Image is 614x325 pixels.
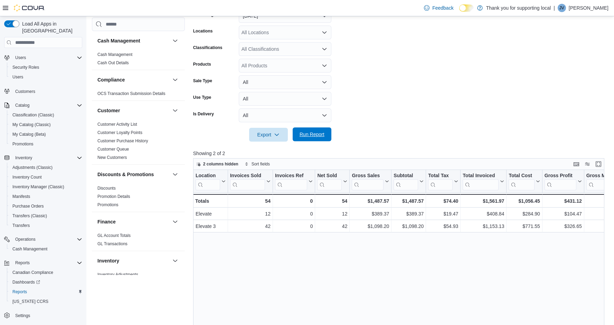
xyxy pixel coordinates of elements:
div: Gross Sales [352,173,384,190]
span: Customers [15,89,35,94]
a: Settings [12,312,33,320]
span: Reports [10,288,82,296]
span: Transfers [12,223,30,228]
button: Reports [7,287,85,297]
div: $1,487.57 [352,197,389,205]
span: Users [10,73,82,81]
button: Manifests [7,192,85,201]
span: Classification (Classic) [10,111,82,119]
button: Users [12,54,29,62]
span: Inventory [12,154,82,162]
h3: Cash Management [97,37,140,44]
button: Catalog [1,101,85,110]
div: Net Sold [317,173,342,179]
a: [US_STATE] CCRS [10,297,51,306]
button: Total Cost [509,173,540,190]
button: Finance [171,218,179,226]
div: 42 [230,222,270,230]
div: Totals [195,197,226,205]
div: Invoices Ref [275,173,307,179]
div: Compliance [92,89,185,101]
span: Inventory Count [10,173,82,181]
div: Location [196,173,220,190]
button: All [239,92,331,106]
a: Inventory Adjustments [97,272,138,277]
p: [PERSON_NAME] [569,4,608,12]
input: Dark Mode [459,4,474,12]
button: Invoices Ref [275,173,313,190]
button: Customers [1,86,85,96]
span: Transfers (Classic) [10,212,82,220]
button: Cash Management [171,37,179,45]
button: My Catalog (Classic) [7,120,85,130]
a: Discounts [97,186,116,191]
button: Discounts & Promotions [171,170,179,179]
button: Total Invoiced [463,173,504,190]
a: Customer Purchase History [97,138,148,143]
button: Finance [97,218,170,225]
img: Cova [14,4,45,11]
div: Elevate 3 [196,222,226,230]
button: Customer [171,106,179,115]
span: Dashboards [10,278,82,286]
button: Total Tax [428,173,458,190]
span: Users [15,55,26,60]
span: Export [253,128,284,142]
p: | [554,4,555,12]
button: Settings [1,310,85,321]
button: Transfers (Classic) [7,211,85,221]
div: Total Cost [509,173,534,179]
span: Catalog [12,101,82,109]
div: Cash Management [92,50,185,70]
span: Promotions [10,140,82,148]
button: All [239,108,331,122]
span: Reports [15,260,30,266]
button: 2 columns hidden [193,160,241,168]
div: 0 [275,210,313,218]
span: Promotions [12,141,34,147]
div: Joshua Vera [558,4,566,12]
button: Inventory [12,154,35,162]
button: Users [1,53,85,63]
span: My Catalog (Classic) [10,121,82,129]
button: Promotions [7,139,85,149]
div: $1,561.97 [463,197,504,205]
button: Subtotal [394,173,424,190]
a: My Catalog (Beta) [10,130,49,138]
div: $408.84 [463,210,504,218]
button: Security Roles [7,63,85,72]
div: 54 [230,197,270,205]
span: My Catalog (Classic) [12,122,51,127]
div: $104.47 [545,210,582,218]
div: $54.93 [428,222,458,230]
div: 12 [317,210,347,218]
button: Reports [12,259,32,267]
button: Transfers [7,221,85,230]
span: Purchase Orders [12,203,44,209]
a: OCS Transaction Submission Details [97,91,166,96]
span: Reports [12,289,27,295]
label: Products [193,61,211,67]
div: Customer [92,120,185,164]
button: Canadian Compliance [7,268,85,277]
span: Inventory Count [12,174,42,180]
div: Gross Profit [545,173,576,190]
button: Location [196,173,226,190]
span: Operations [12,235,82,243]
label: Is Delivery [193,111,214,117]
span: Washington CCRS [10,297,82,306]
button: Enter fullscreen [594,160,603,168]
a: Cash Out Details [97,60,129,65]
a: Inventory Manager (Classic) [10,183,67,191]
button: Gross Profit [545,173,582,190]
span: Customers [12,87,82,95]
a: Promotions [10,140,36,148]
button: Classification (Classic) [7,110,85,120]
label: Sale Type [193,78,212,84]
a: Adjustments (Classic) [10,163,55,172]
button: Catalog [12,101,32,109]
button: Users [7,72,85,82]
span: Load All Apps in [GEOGRAPHIC_DATA] [19,20,82,34]
label: Locations [193,28,213,34]
button: Net Sold [317,173,347,190]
